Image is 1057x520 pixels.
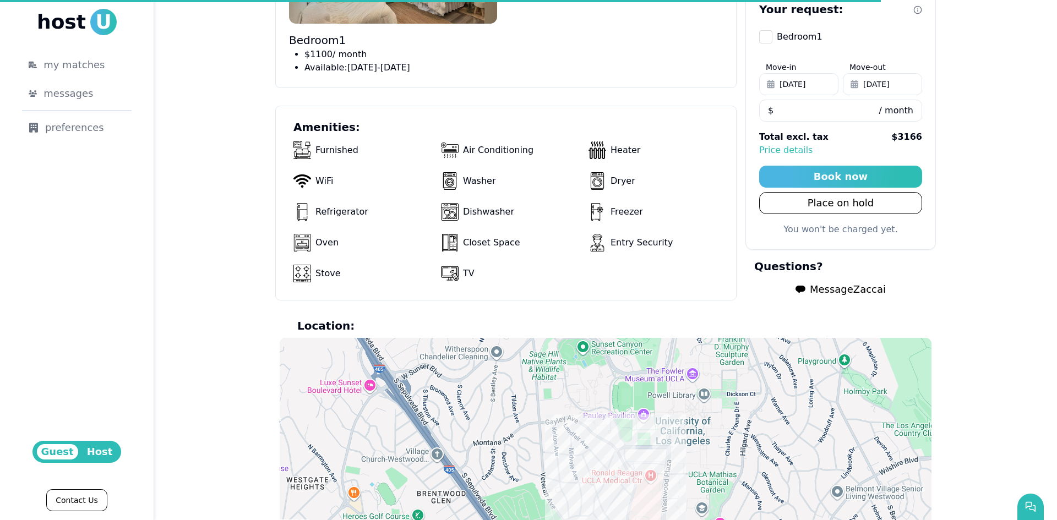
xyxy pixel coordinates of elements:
[814,169,868,184] div: Book now
[589,137,732,163] div: Heater
[441,265,459,282] img: tv
[810,282,886,297] span: Message Zaccai
[43,57,105,73] span: my matches
[380,62,410,73] span: [DATE]
[43,86,93,101] span: messages
[83,444,117,459] span: Host
[293,203,311,221] img: refrigerator
[293,119,732,137] h3: Amenities:
[441,229,584,256] div: Closet Space
[759,144,922,157] p: Price details
[759,2,843,17] p: Your request:
[589,199,732,225] div: Freezer
[46,489,107,511] a: Contact Us
[863,79,889,90] span: [DATE]
[11,116,143,140] a: preferences
[589,168,732,194] div: Dryer
[37,9,117,35] a: hostU
[441,199,584,225] div: Dishwasher
[304,61,497,74] li: Available: -
[37,11,86,33] span: host
[759,61,838,73] label: Move-in
[759,166,922,188] button: Book now
[754,259,823,274] p: Questions?
[441,137,584,163] div: Air Conditioning
[759,130,829,144] p: Total excl. tax
[589,203,606,221] img: freezer
[441,172,459,190] img: washer
[293,141,311,159] img: furnished
[293,260,437,287] div: Stove
[777,30,822,43] p: Bedroom 1
[759,192,922,214] button: Place on hold
[759,73,838,95] button: [DATE]
[90,9,117,35] span: U
[37,444,78,459] span: Guest
[589,172,606,190] img: dryer
[441,234,459,251] img: closet-space
[11,53,143,77] a: my matches
[347,62,377,73] span: [DATE]
[441,203,459,221] img: dishwasher
[589,229,732,256] div: Entry Security
[293,234,311,251] img: oven
[441,260,584,287] div: TV
[293,168,437,194] div: WiFi
[11,81,143,106] a: messages
[29,120,125,135] div: preferences
[589,234,606,251] img: entry-security
[293,172,311,190] img: wifi
[280,318,931,338] h3: Location:
[759,30,772,43] button: Bedroom1
[787,278,895,300] button: MessageZaccai
[759,223,922,236] p: You won't be charged yet.
[293,229,437,256] div: Oven
[843,61,922,73] label: Move-out
[589,141,606,159] img: heater
[441,168,584,194] div: Washer
[891,130,922,144] p: $ 3166
[293,199,437,225] div: Refrigerator
[780,79,805,90] span: [DATE]
[843,73,922,95] button: [DATE]
[293,265,311,282] img: stove
[304,48,497,61] li: $ 1100 / month
[289,32,497,48] p: Bedroom 1
[293,137,437,163] div: Furnished
[441,141,459,159] img: air-conditioning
